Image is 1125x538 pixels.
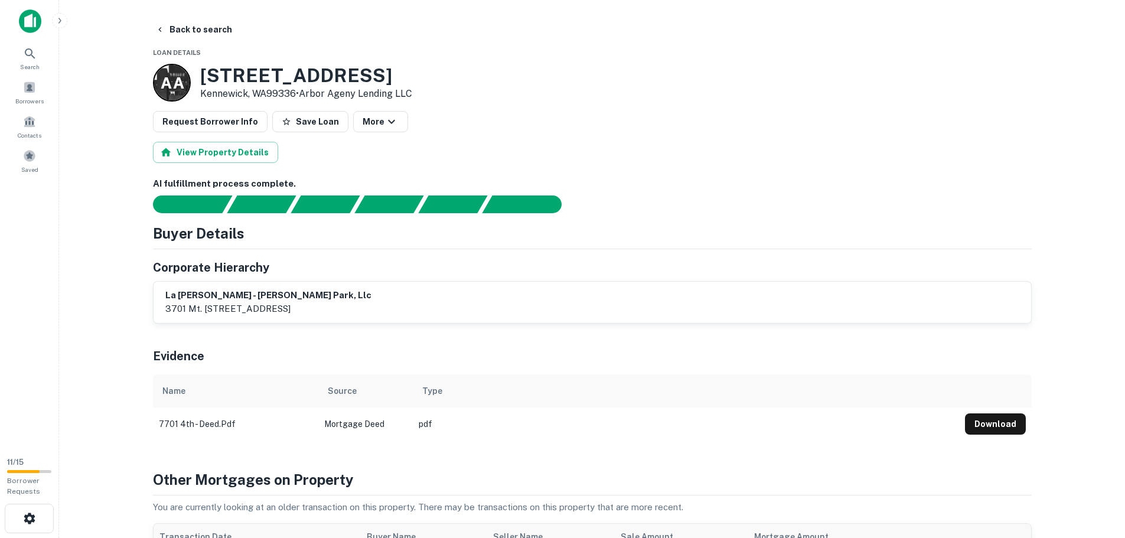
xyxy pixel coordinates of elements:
span: Contacts [18,131,41,140]
h4: Other Mortgages on Property [153,469,1032,490]
div: scrollable content [153,374,1032,441]
button: Download [965,413,1026,435]
button: Back to search [151,19,237,40]
h3: [STREET_ADDRESS] [200,64,412,87]
a: A A [153,64,191,102]
button: View Property Details [153,142,278,163]
td: Mortgage Deed [318,407,413,441]
span: Borrowers [15,96,44,106]
p: You are currently looking at an older transaction on this property. There may be transactions on ... [153,500,1032,514]
div: Your request is received and processing... [227,195,296,213]
img: capitalize-icon.png [19,9,41,33]
button: Save Loan [272,111,348,132]
span: Borrower Requests [7,477,40,495]
div: AI fulfillment process complete. [482,195,576,213]
div: Documents found, AI parsing details... [291,195,360,213]
h5: Evidence [153,347,204,365]
h6: la [PERSON_NAME] - [PERSON_NAME] park, llc [165,289,371,302]
div: Name [162,384,185,398]
th: Source [318,374,413,407]
th: Name [153,374,318,407]
div: Type [422,384,442,398]
th: Type [413,374,959,407]
td: pdf [413,407,959,441]
h6: AI fulfillment process complete. [153,177,1032,191]
a: Arbor Ageny Lending LLC [299,88,412,99]
a: Saved [4,145,56,177]
span: Saved [21,165,38,174]
p: 3701 mt. [STREET_ADDRESS] [165,302,371,316]
h4: Buyer Details [153,223,244,244]
h5: Corporate Hierarchy [153,259,269,276]
div: Principals found, AI now looking for contact information... [354,195,423,213]
button: More [353,111,408,132]
a: Borrowers [4,76,56,108]
a: Search [4,42,56,74]
iframe: Chat Widget [1066,444,1125,500]
span: 11 / 15 [7,458,24,467]
span: Search [20,62,40,71]
span: Loan Details [153,49,201,56]
div: Sending borrower request to AI... [139,195,227,213]
p: Kennewick, WA99336 • [200,87,412,101]
button: Request Borrower Info [153,111,268,132]
div: Principals found, still searching for contact information. This may take time... [418,195,487,213]
div: Source [328,384,357,398]
p: A A [161,71,183,94]
a: Contacts [4,110,56,142]
td: 7701 4th - deed.pdf [153,407,318,441]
